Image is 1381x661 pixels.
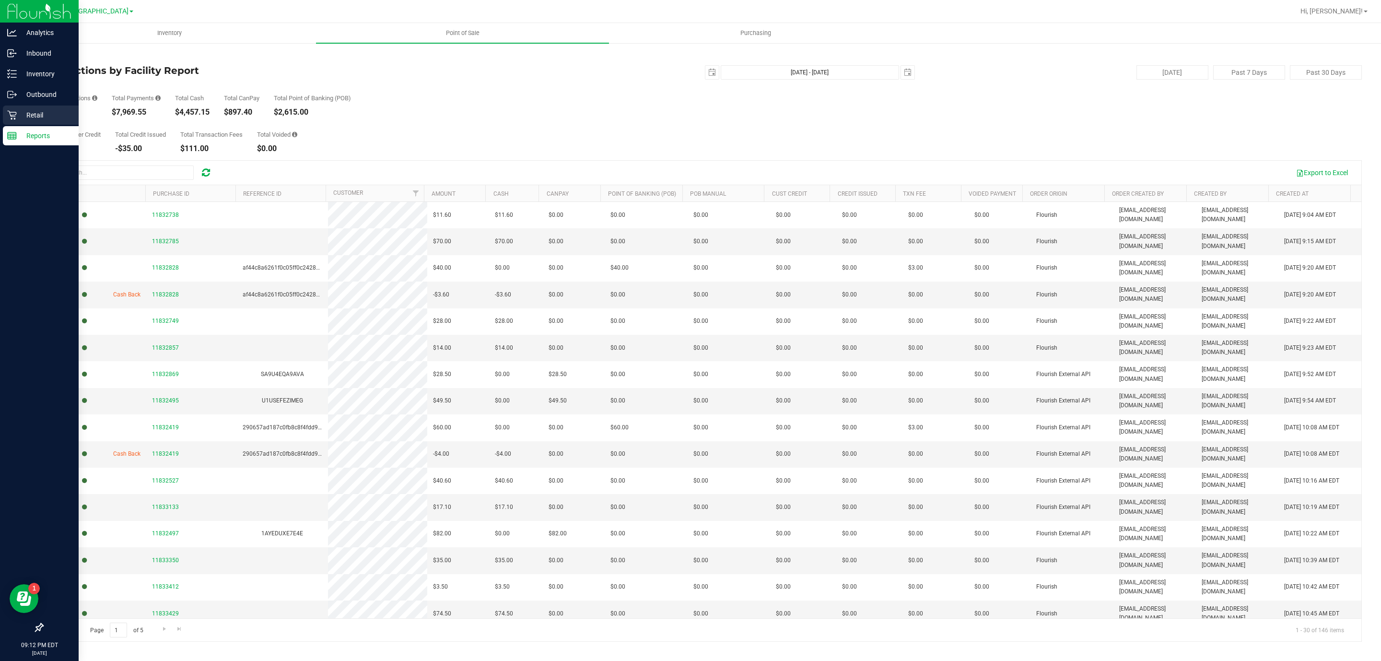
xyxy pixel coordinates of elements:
span: $0.00 [693,556,708,565]
p: Inventory [17,68,74,80]
span: [EMAIL_ADDRESS][DOMAIN_NAME] [1202,604,1273,623]
span: $0.00 [549,343,563,353]
span: [GEOGRAPHIC_DATA] [63,7,129,15]
span: $28.50 [549,370,567,379]
span: [EMAIL_ADDRESS][DOMAIN_NAME] [1202,498,1273,516]
span: [DATE] 9:52 AM EDT [1284,370,1336,379]
div: -$35.00 [115,145,166,153]
p: Reports [17,130,74,142]
span: Flourish External API [1036,449,1090,459]
a: Purchasing [609,23,902,43]
div: $2,615.00 [274,108,351,116]
a: Reference ID [243,190,281,197]
span: Flourish [1036,211,1057,220]
span: Inventory [144,29,195,37]
span: $0.00 [776,476,791,485]
span: $0.00 [610,396,625,405]
span: $0.00 [776,370,791,379]
span: $0.00 [610,449,625,459]
span: $0.00 [842,476,857,485]
button: [DATE] [1136,65,1208,80]
div: Total Payments [112,95,161,101]
span: [DATE] 9:20 AM EDT [1284,263,1336,272]
span: [EMAIL_ADDRESS][DOMAIN_NAME] [1119,445,1190,463]
span: 11833133 [152,504,179,510]
span: 11832749 [152,318,179,324]
span: $0.00 [842,370,857,379]
span: $0.00 [495,370,510,379]
span: $82.00 [433,529,451,538]
span: $0.00 [908,556,923,565]
span: af44c8a6261f0c05ff0c2428ecd27be8 [243,264,341,271]
span: Cash Back [113,290,140,299]
span: Flourish External API [1036,503,1090,512]
span: $0.00 [693,396,708,405]
span: $0.00 [549,423,563,432]
span: Flourish [1036,290,1057,299]
span: $0.00 [693,476,708,485]
span: $0.00 [693,290,708,299]
span: $0.00 [549,476,563,485]
span: $0.00 [610,609,625,618]
span: $0.00 [610,582,625,591]
a: Go to the next page [157,623,171,636]
span: $74.50 [433,609,451,618]
a: Order Created By [1112,190,1164,197]
span: $3.00 [908,423,923,432]
span: $0.00 [549,290,563,299]
span: $0.00 [842,503,857,512]
span: $0.00 [610,476,625,485]
span: [DATE] 9:04 AM EDT [1284,211,1336,220]
span: $0.00 [776,290,791,299]
span: $40.00 [610,263,629,272]
span: $0.00 [908,582,923,591]
span: Flourish External API [1036,529,1090,538]
span: $0.00 [549,582,563,591]
span: [EMAIL_ADDRESS][DOMAIN_NAME] [1119,578,1190,596]
div: $4,457.15 [175,108,210,116]
span: 11832785 [152,238,179,245]
inline-svg: Reports [7,131,17,141]
span: Purchasing [727,29,784,37]
div: Total Voided [257,131,297,138]
span: $0.00 [610,290,625,299]
inline-svg: Outbound [7,90,17,99]
span: $0.00 [908,290,923,299]
span: $40.60 [433,476,451,485]
input: Search... [50,165,194,180]
inline-svg: Retail [7,110,17,120]
span: $0.00 [974,211,989,220]
span: [EMAIL_ADDRESS][DOMAIN_NAME] [1202,578,1273,596]
span: [DATE] 9:22 AM EDT [1284,317,1336,326]
span: $0.00 [974,609,989,618]
a: Customer [333,189,363,196]
span: $40.00 [433,263,451,272]
span: [DATE] 9:20 AM EDT [1284,290,1336,299]
span: [EMAIL_ADDRESS][DOMAIN_NAME] [1202,232,1273,250]
span: [EMAIL_ADDRESS][DOMAIN_NAME] [1202,365,1273,383]
span: $40.60 [495,476,513,485]
span: [EMAIL_ADDRESS][DOMAIN_NAME] [1202,418,1273,437]
a: Voided Payment [969,190,1016,197]
a: Point of Banking (POB) [608,190,676,197]
div: Total Cash [175,95,210,101]
span: $0.00 [776,263,791,272]
span: $0.00 [693,263,708,272]
span: [DATE] 10:16 AM EDT [1284,476,1339,485]
span: $49.50 [549,396,567,405]
span: Flourish External API [1036,423,1090,432]
span: [EMAIL_ADDRESS][DOMAIN_NAME] [1202,206,1273,224]
span: $0.00 [974,449,989,459]
span: select [901,66,914,79]
span: $74.50 [495,609,513,618]
span: [EMAIL_ADDRESS][DOMAIN_NAME] [1202,392,1273,410]
span: $0.00 [549,237,563,246]
span: 11832869 [152,371,179,378]
span: Flourish [1036,343,1057,353]
span: $0.00 [974,343,989,353]
div: Total CanPay [224,95,259,101]
span: [EMAIL_ADDRESS][DOMAIN_NAME] [1119,206,1190,224]
span: [EMAIL_ADDRESS][DOMAIN_NAME] [1202,445,1273,463]
span: $0.00 [974,317,989,326]
span: $14.00 [495,343,513,353]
